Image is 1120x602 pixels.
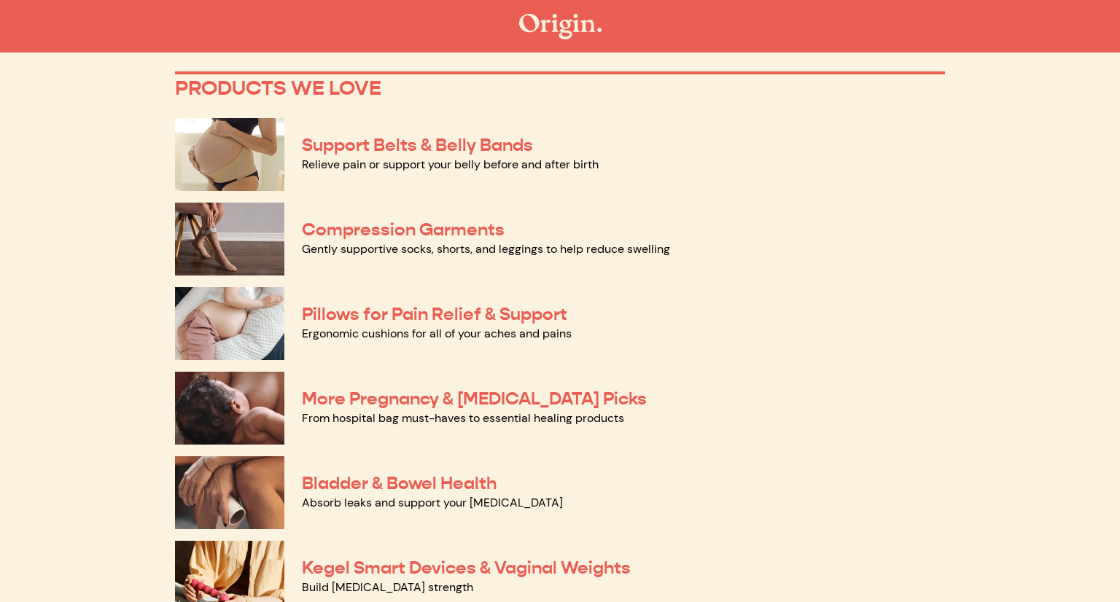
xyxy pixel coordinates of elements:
p: PRODUCTS WE LOVE [175,76,945,101]
img: Bladder & Bowel Health [175,456,284,529]
a: Relieve pain or support your belly before and after birth [302,157,599,172]
a: From hospital bag must-haves to essential healing products [302,410,624,426]
a: Gently supportive socks, shorts, and leggings to help reduce swelling [302,241,670,257]
a: Build [MEDICAL_DATA] strength [302,579,473,595]
a: Kegel Smart Devices & Vaginal Weights [302,557,631,579]
img: The Origin Shop [519,14,602,39]
a: Absorb leaks and support your [MEDICAL_DATA] [302,495,563,510]
a: More Pregnancy & [MEDICAL_DATA] Picks [302,388,647,410]
img: Support Belts & Belly Bands [175,118,284,191]
img: More Pregnancy & Postpartum Picks [175,372,284,445]
img: Compression Garments [175,203,284,275]
a: Support Belts & Belly Bands [302,134,533,156]
a: Pillows for Pain Relief & Support [302,303,567,325]
a: Ergonomic cushions for all of your aches and pains [302,326,572,341]
img: Pillows for Pain Relief & Support [175,287,284,360]
a: Compression Garments [302,219,505,241]
a: Bladder & Bowel Health [302,472,497,494]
